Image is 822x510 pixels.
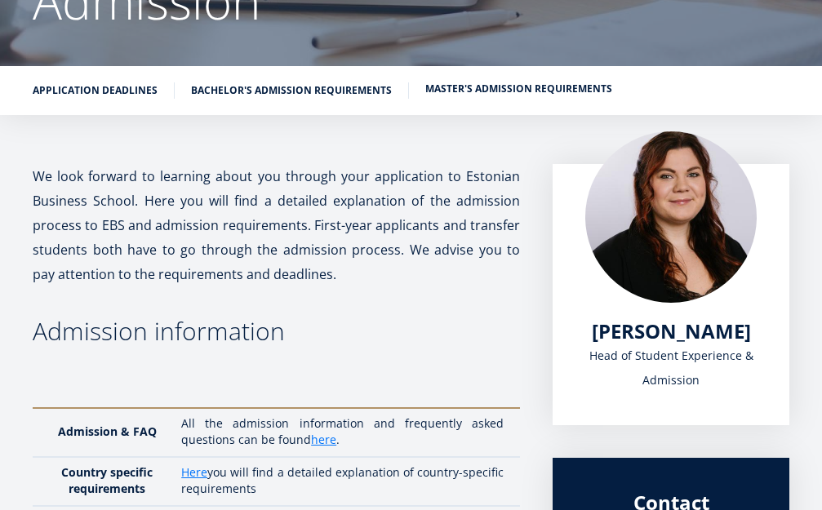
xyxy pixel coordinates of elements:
td: you will find a detailed explanation of country-specific requirements [173,457,520,506]
span: [PERSON_NAME] [592,317,751,344]
a: Bachelor's admission requirements [191,82,392,99]
a: [PERSON_NAME] [592,319,751,344]
a: Master's admission requirements [425,81,612,97]
img: liina reimann [585,131,757,303]
a: here [311,432,336,448]
strong: Admission & FAQ [58,424,157,439]
p: We look forward to learning about you through your application to Estonian Business School. Here ... [33,164,520,286]
a: Application deadlines [33,82,158,99]
div: Head of Student Experience & Admission [585,344,757,392]
a: Here [181,464,207,481]
td: All the admission information and frequently asked questions can be found . [173,408,520,457]
strong: Country specific requirements [61,464,153,496]
h3: Admission information [33,319,520,344]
